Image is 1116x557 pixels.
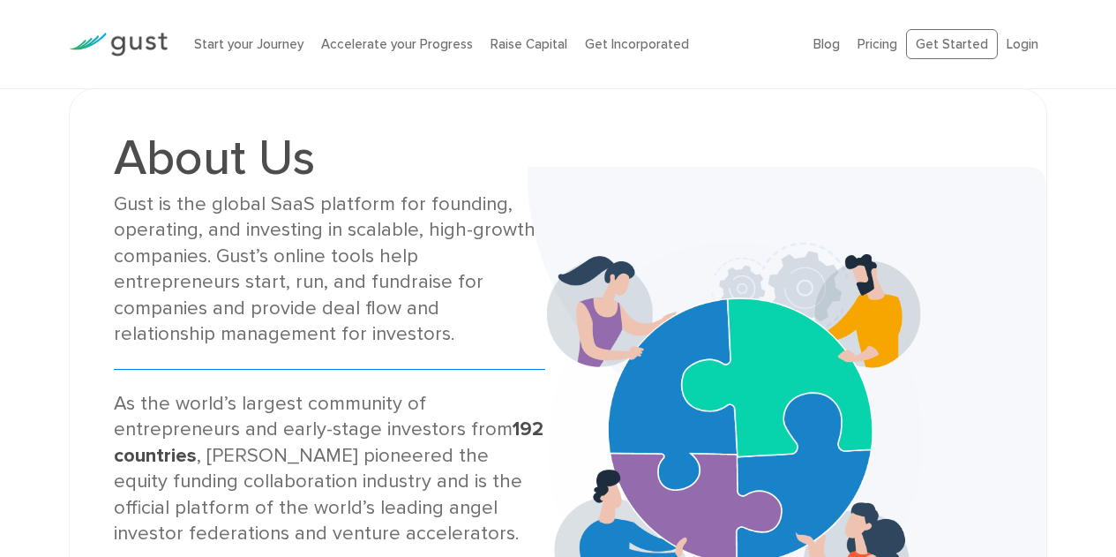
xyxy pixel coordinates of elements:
strong: 192 countries [114,418,543,466]
a: Get Started [906,29,998,60]
a: Pricing [858,36,897,52]
div: Gust is the global SaaS platform for founding, operating, and investing in scalable, high-growth ... [114,192,544,348]
a: Accelerate your Progress [321,36,473,52]
a: Get Incorporated [585,36,689,52]
h1: About Us [114,133,544,183]
a: Start your Journey [194,36,303,52]
a: Raise Capital [491,36,567,52]
a: Login [1007,36,1038,52]
img: Gust Logo [69,33,168,56]
a: Blog [813,36,840,52]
